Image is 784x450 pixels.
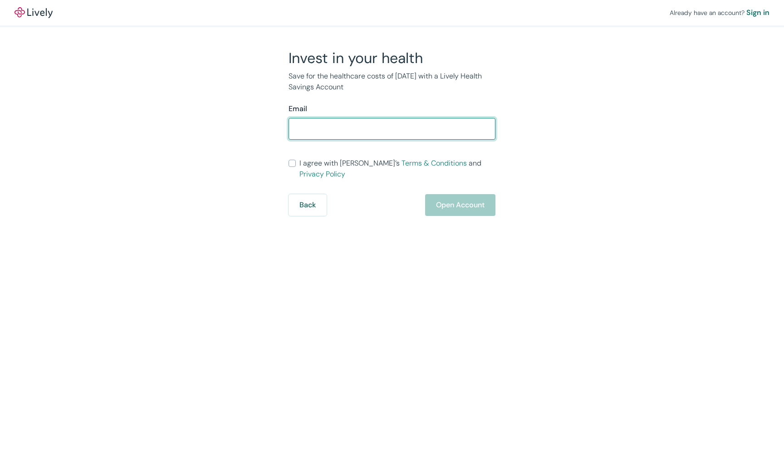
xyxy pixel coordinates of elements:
h2: Invest in your health [289,49,495,67]
p: Save for the healthcare costs of [DATE] with a Lively Health Savings Account [289,71,495,93]
a: Sign in [746,7,769,18]
a: Privacy Policy [299,169,345,179]
img: Lively [15,7,53,18]
a: Terms & Conditions [402,158,467,168]
a: LivelyLively [15,7,53,18]
button: Back [289,194,327,216]
label: Email [289,103,307,114]
span: I agree with [PERSON_NAME]’s and [299,158,495,180]
div: Already have an account? [670,7,769,18]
